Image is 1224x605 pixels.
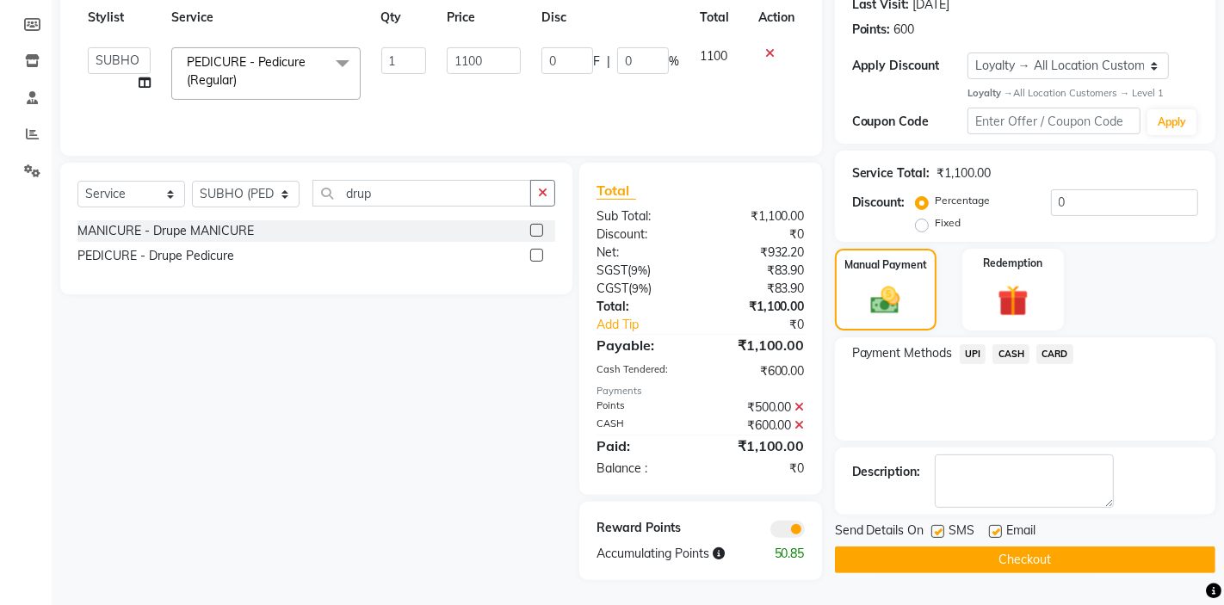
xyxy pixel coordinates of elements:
[312,180,531,207] input: Search or Scan
[701,244,818,262] div: ₹932.20
[77,247,234,265] div: PEDICURE - Drupe Pedicure
[584,262,701,280] div: ( )
[1036,344,1073,364] span: CARD
[701,398,818,417] div: ₹500.00
[936,215,961,231] label: Fixed
[988,281,1039,320] img: _gift.svg
[852,463,921,481] div: Description:
[584,435,701,456] div: Paid:
[669,52,679,71] span: %
[844,257,927,273] label: Manual Payment
[701,417,818,435] div: ₹600.00
[701,298,818,316] div: ₹1,100.00
[701,460,818,478] div: ₹0
[584,244,701,262] div: Net:
[937,164,992,182] div: ₹1,100.00
[584,335,701,355] div: Payable:
[584,207,701,225] div: Sub Total:
[77,222,254,240] div: MANICURE - Drupe MANICURE
[701,262,818,280] div: ₹83.90
[960,344,986,364] span: UPI
[852,57,967,75] div: Apply Discount
[607,52,610,71] span: |
[852,344,953,362] span: Payment Methods
[949,522,975,543] span: SMS
[237,72,244,88] a: x
[701,207,818,225] div: ₹1,100.00
[1147,109,1196,135] button: Apply
[584,460,701,478] div: Balance :
[701,225,818,244] div: ₹0
[1007,522,1036,543] span: Email
[584,398,701,417] div: Points
[720,316,817,334] div: ₹0
[759,545,818,563] div: 50.85
[701,435,818,456] div: ₹1,100.00
[631,263,647,277] span: 9%
[936,193,991,208] label: Percentage
[593,52,600,71] span: F
[894,21,915,39] div: 600
[584,225,701,244] div: Discount:
[701,280,818,298] div: ₹83.90
[584,298,701,316] div: Total:
[597,262,627,278] span: SGST
[584,545,759,563] div: Accumulating Points
[597,281,628,296] span: CGST
[187,54,306,88] span: PEDICURE - Pedicure (Regular)
[597,384,805,398] div: Payments
[584,362,701,380] div: Cash Tendered:
[584,316,720,334] a: Add Tip
[584,519,701,538] div: Reward Points
[862,283,910,317] img: _cash.svg
[835,522,924,543] span: Send Details On
[701,362,818,380] div: ₹600.00
[701,335,818,355] div: ₹1,100.00
[967,87,1013,99] strong: Loyalty →
[983,256,1042,271] label: Redemption
[967,108,1141,134] input: Enter Offer / Coupon Code
[967,86,1198,101] div: All Location Customers → Level 1
[852,21,891,39] div: Points:
[584,280,701,298] div: ( )
[597,182,636,200] span: Total
[852,164,930,182] div: Service Total:
[584,417,701,435] div: CASH
[852,194,906,212] div: Discount:
[992,344,1029,364] span: CASH
[852,113,967,131] div: Coupon Code
[700,48,727,64] span: 1100
[835,546,1215,573] button: Checkout
[632,281,648,295] span: 9%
